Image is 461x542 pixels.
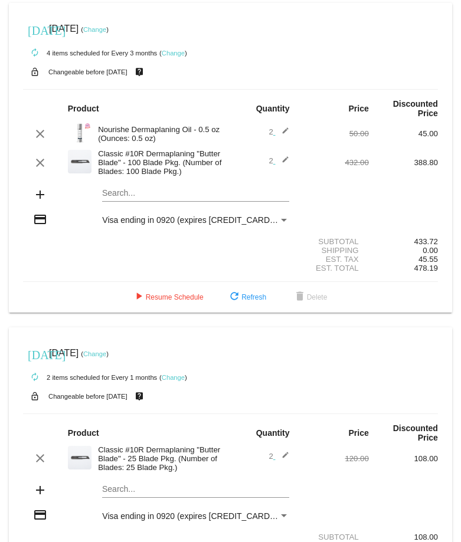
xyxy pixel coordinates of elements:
div: Shipping [300,246,369,255]
strong: Discounted Price [393,99,438,118]
div: Subtotal [300,533,369,541]
div: 45.00 [369,129,438,138]
mat-icon: add [33,188,47,202]
strong: Product [68,428,99,438]
small: 4 items scheduled for Every 3 months [23,50,157,57]
span: Visa ending in 0920 (expires [CREDIT_CARD_DATA]) [102,215,300,225]
div: 388.80 [369,158,438,167]
span: 0.00 [423,246,438,255]
mat-icon: edit [275,156,289,170]
div: 108.00 [369,533,438,541]
mat-icon: play_arrow [132,290,146,304]
span: 45.55 [419,255,438,264]
mat-icon: [DATE] [28,22,42,37]
div: Nourishe Dermaplaning Oil - 0.5 oz (Ounces: 0.5 oz) [92,125,230,143]
div: 50.00 [300,129,369,138]
mat-icon: autorenew [28,46,42,60]
mat-select: Payment Method [102,215,289,225]
small: Changeable before [DATE] [48,393,127,400]
img: 5.png [68,121,91,144]
span: 2 [269,452,289,461]
strong: Price [349,104,369,113]
mat-select: Payment Method [102,511,289,521]
input: Search... [102,189,289,198]
button: Resume Schedule [122,287,213,308]
div: Subtotal [300,237,369,246]
img: 58.png [68,446,91,469]
span: Delete [293,293,328,301]
span: Visa ending in 0920 (expires [CREDIT_CARD_DATA]) [102,511,300,521]
img: 58.png [68,150,91,173]
a: Change [162,374,185,381]
div: Classic #10R Dermaplaning "Butter Blade" - 100 Blade Pkg. (Number of Blades: 100 Blade Pkg.) [92,149,230,176]
mat-icon: edit [275,127,289,141]
div: 120.00 [300,454,369,463]
a: Change [162,50,185,57]
mat-icon: clear [33,451,47,465]
small: Changeable before [DATE] [48,68,127,75]
strong: Product [68,104,99,113]
span: Resume Schedule [132,293,204,301]
a: Change [83,26,106,33]
mat-icon: lock_open [28,64,42,80]
mat-icon: edit [275,451,289,465]
strong: Discounted Price [393,423,438,442]
small: ( ) [81,26,109,33]
span: 2 [269,127,289,136]
span: Refresh [227,293,266,301]
mat-icon: refresh [227,290,241,304]
a: Change [83,350,106,357]
mat-icon: add [33,483,47,497]
div: Est. Tax [300,255,369,264]
mat-icon: live_help [132,389,146,404]
mat-icon: autorenew [28,370,42,385]
div: 433.72 [369,237,438,246]
strong: Quantity [256,428,290,438]
mat-icon: delete [293,290,307,304]
span: 478.19 [414,264,438,272]
input: Search... [102,485,289,494]
div: Est. Total [300,264,369,272]
button: Delete [283,287,337,308]
small: 2 items scheduled for Every 1 months [23,374,157,381]
span: 2 [269,156,289,165]
div: 432.00 [300,158,369,167]
strong: Price [349,428,369,438]
mat-icon: [DATE] [28,347,42,361]
mat-icon: credit_card [33,212,47,226]
small: ( ) [159,50,187,57]
mat-icon: credit_card [33,508,47,522]
mat-icon: clear [33,127,47,141]
strong: Quantity [256,104,290,113]
mat-icon: lock_open [28,389,42,404]
small: ( ) [159,374,187,381]
small: ( ) [81,350,109,357]
div: 108.00 [369,454,438,463]
button: Refresh [218,287,276,308]
mat-icon: clear [33,156,47,170]
mat-icon: live_help [132,64,146,80]
div: Classic #10R Dermaplaning "Butter Blade" - 25 Blade Pkg. (Number of Blades: 25 Blade Pkg.) [92,445,230,472]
